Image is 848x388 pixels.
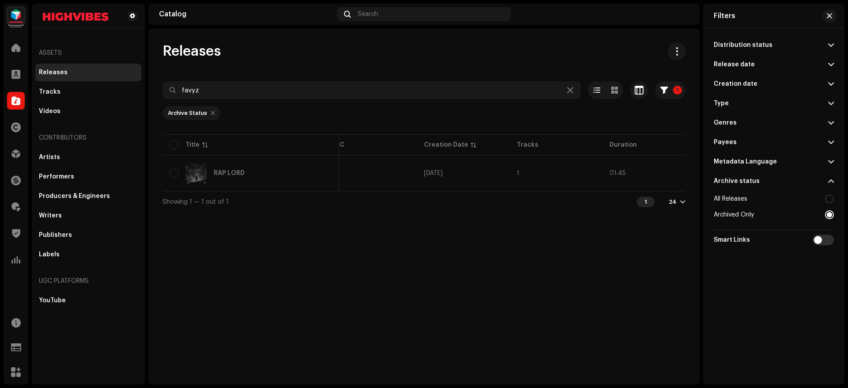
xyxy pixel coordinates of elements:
[185,163,207,184] img: f3de4947-c3d1-4d2e-82a0-421b7a85e69e
[39,212,62,219] div: Writers
[39,232,72,239] div: Publishers
[35,292,141,309] re-m-nav-item: YouTube
[35,246,141,263] re-m-nav-item: Labels
[35,127,141,148] re-a-nav-header: Contributors
[39,108,61,115] div: Videos
[35,148,141,166] re-m-nav-item: Artists
[424,141,468,149] div: Creation Date
[214,170,245,176] div: RAP LORD
[609,170,626,176] span: 01:45
[35,168,141,186] re-m-nav-item: Performers
[35,226,141,244] re-m-nav-item: Publishers
[163,81,581,99] input: Search
[35,187,141,205] re-m-nav-item: Producers & Engineers
[39,251,60,258] div: Labels
[163,199,229,205] span: Showing 1 — 1 out of 1
[39,193,110,200] div: Producers & Engineers
[517,170,519,176] span: 1
[35,64,141,81] re-m-nav-item: Releases
[185,141,200,149] div: Title
[669,198,677,205] div: 24
[163,42,221,60] span: Releases
[637,197,655,207] div: 1
[35,83,141,101] re-m-nav-item: Tracks
[655,81,685,99] button: 1
[39,88,61,95] div: Tracks
[35,103,141,120] re-m-nav-item: Videos
[7,7,25,25] img: feab3aad-9b62-475c-8caf-26f15a9573ee
[39,297,66,304] div: YouTube
[168,110,207,117] div: Archive Status
[39,154,60,161] div: Artists
[35,270,141,292] re-a-nav-header: UGC Platforms
[358,11,378,18] span: Search
[39,11,113,21] img: d4093022-bcd4-44a3-a5aa-2cc358ba159b
[35,42,141,64] re-a-nav-header: Assets
[39,69,68,76] div: Releases
[424,170,443,176] span: Sep 29, 2025
[39,173,74,180] div: Performers
[673,86,682,95] p-badge: 1
[35,207,141,224] re-m-nav-item: Writers
[675,7,689,21] img: 94ca2371-0b49-4ecc-bbe7-55fea9fd24fd
[159,11,333,18] div: Catalog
